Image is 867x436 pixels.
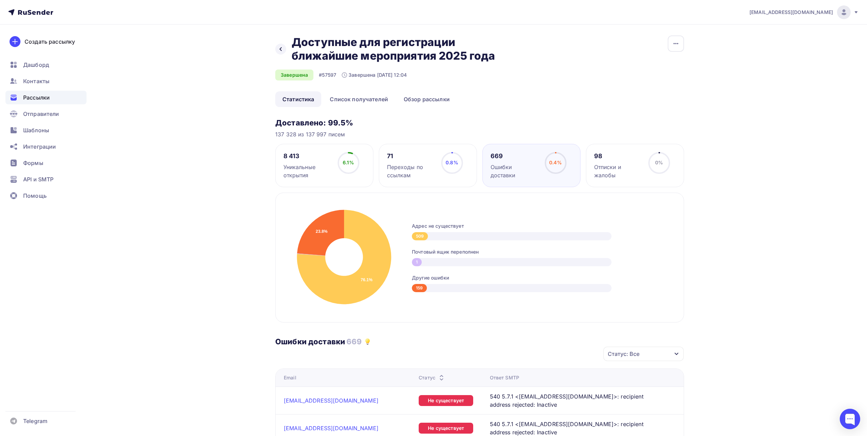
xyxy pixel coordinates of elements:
[412,223,670,229] div: Адрес не существует
[608,350,639,358] div: Статус: Все
[655,160,663,165] span: 0%
[292,35,497,63] h2: Доступные для регистрации ближайшие мероприятия 2025 года
[491,163,539,179] div: Ошибки доставки
[283,163,331,179] div: Уникальные открытия
[342,72,407,78] div: Завершена [DATE] 12:04
[284,425,378,432] a: [EMAIL_ADDRESS][DOMAIN_NAME]
[319,72,336,78] div: #57597
[275,130,684,138] div: 137 328 из 137 997 писем
[23,77,49,85] span: Контакты
[25,37,75,46] div: Создать рассылку
[23,142,56,151] span: Интеграции
[412,274,670,281] div: Другие ошибки
[387,163,435,179] div: Переходы по ссылкам
[5,74,87,88] a: Контакты
[23,175,53,183] span: API и SMTP
[749,9,833,16] span: [EMAIL_ADDRESS][DOMAIN_NAME]
[387,152,435,160] div: 71
[412,284,427,292] div: 159
[419,374,446,381] div: Статус
[23,126,49,134] span: Шаблоны
[491,152,539,160] div: 669
[275,70,313,80] div: Завершена
[749,5,859,19] a: [EMAIL_ADDRESS][DOMAIN_NAME]
[549,160,562,165] span: 0.4%
[412,258,422,266] div: 1
[23,110,59,118] span: Отправители
[419,395,473,406] div: Не существует
[23,61,49,69] span: Дашборд
[490,392,655,409] span: 540 5.7.1 <[EMAIL_ADDRESS][DOMAIN_NAME]>: recipient address rejected: Inactive
[275,118,684,127] h3: Доставлено: 99.5%
[5,58,87,72] a: Дашборд
[343,160,354,165] span: 6.1%
[23,93,50,102] span: Рассылки
[23,159,43,167] span: Формы
[5,107,87,121] a: Отправители
[275,91,321,107] a: Статистика
[5,156,87,170] a: Формы
[346,337,362,346] h3: 669
[284,374,296,381] div: Email
[490,374,519,381] div: Ответ SMTP
[323,91,395,107] a: Список получателей
[23,192,47,200] span: Помощь
[5,123,87,137] a: Шаблоны
[284,397,378,404] a: [EMAIL_ADDRESS][DOMAIN_NAME]
[397,91,457,107] a: Обзор рассылки
[275,337,345,346] h3: Ошибки доставки
[446,160,458,165] span: 0.8%
[412,249,670,255] div: Почтовый ящик переполнен
[5,91,87,104] a: Рассылки
[412,232,428,240] div: 509
[283,152,331,160] div: 8 413
[419,423,473,434] div: Не существует
[594,163,642,179] div: Отписки и жалобы
[594,152,642,160] div: 98
[603,346,684,361] button: Статус: Все
[23,417,47,425] span: Telegram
